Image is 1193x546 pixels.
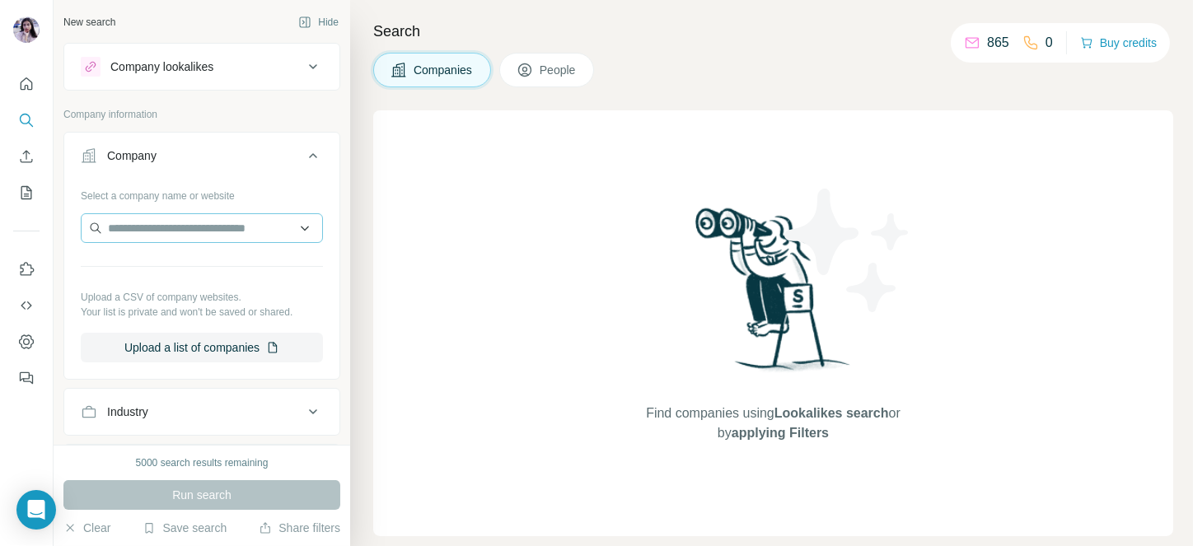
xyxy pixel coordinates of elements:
button: Use Surfe API [13,291,40,320]
button: Quick start [13,69,40,99]
span: People [540,62,578,78]
span: applying Filters [732,426,829,440]
button: Clear [63,520,110,536]
button: Enrich CSV [13,142,40,171]
img: Avatar [13,16,40,43]
button: Feedback [13,363,40,393]
button: Upload a list of companies [81,333,323,362]
button: My lists [13,178,40,208]
span: Find companies using or by [641,404,905,443]
button: Search [13,105,40,135]
div: Select a company name or website [81,182,323,203]
button: Company [64,136,339,182]
div: Open Intercom Messenger [16,490,56,530]
h4: Search [373,20,1173,43]
div: Company lookalikes [110,58,213,75]
button: Industry [64,392,339,432]
button: Hide [287,10,350,35]
button: Dashboard [13,327,40,357]
div: 5000 search results remaining [136,455,269,470]
button: Save search [143,520,227,536]
div: Industry [107,404,148,420]
p: 865 [987,33,1009,53]
div: New search [63,15,115,30]
p: Your list is private and won't be saved or shared. [81,305,323,320]
img: Surfe Illustration - Woman searching with binoculars [688,203,859,387]
button: Share filters [259,520,340,536]
p: Upload a CSV of company websites. [81,290,323,305]
div: Company [107,147,157,164]
button: Buy credits [1080,31,1157,54]
p: Company information [63,107,340,122]
img: Surfe Illustration - Stars [774,176,922,324]
button: Company lookalikes [64,47,339,86]
button: Use Surfe on LinkedIn [13,254,40,284]
p: 0 [1046,33,1053,53]
span: Lookalikes search [774,406,889,420]
span: Companies [414,62,474,78]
